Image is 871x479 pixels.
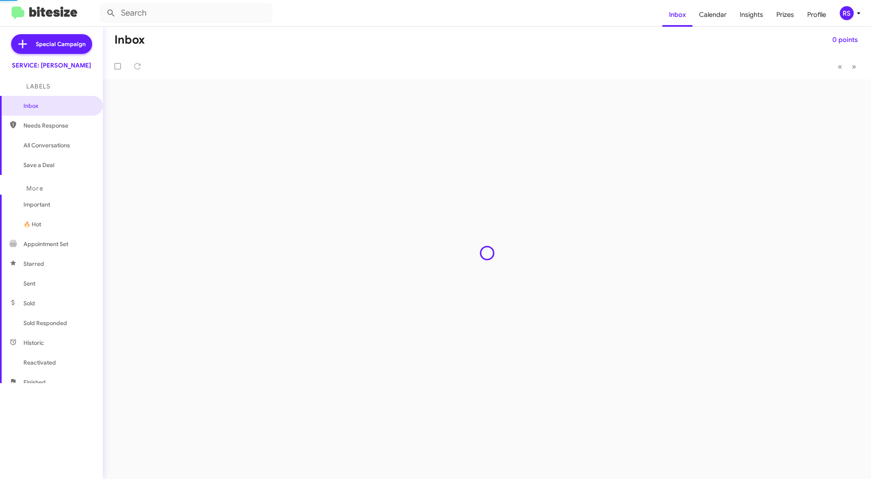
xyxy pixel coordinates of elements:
[733,3,770,27] a: Insights
[23,319,67,327] span: Sold Responded
[832,33,858,47] span: 0 points
[23,260,44,268] span: Starred
[770,3,801,27] a: Prizes
[852,61,856,72] span: »
[833,6,862,20] button: RS
[840,6,854,20] div: RS
[23,102,93,110] span: Inbox
[23,161,54,169] span: Save a Deal
[692,3,733,27] a: Calendar
[662,3,692,27] a: Inbox
[23,200,93,209] span: Important
[23,339,44,347] span: Historic
[23,279,35,288] span: Sent
[12,61,91,70] div: SERVICE: [PERSON_NAME]
[11,34,92,54] a: Special Campaign
[23,358,56,367] span: Reactivated
[801,3,833,27] a: Profile
[114,33,145,47] h1: Inbox
[100,3,272,23] input: Search
[23,299,35,307] span: Sold
[26,83,50,90] span: Labels
[23,121,93,130] span: Needs Response
[23,378,46,386] span: Finished
[847,58,861,75] button: Next
[23,141,70,149] span: All Conversations
[23,240,68,248] span: Appointment Set
[23,220,41,228] span: 🔥 Hot
[26,185,43,192] span: More
[833,58,847,75] button: Previous
[838,61,842,72] span: «
[826,33,864,47] button: 0 points
[833,58,861,75] nav: Page navigation example
[36,40,86,48] span: Special Campaign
